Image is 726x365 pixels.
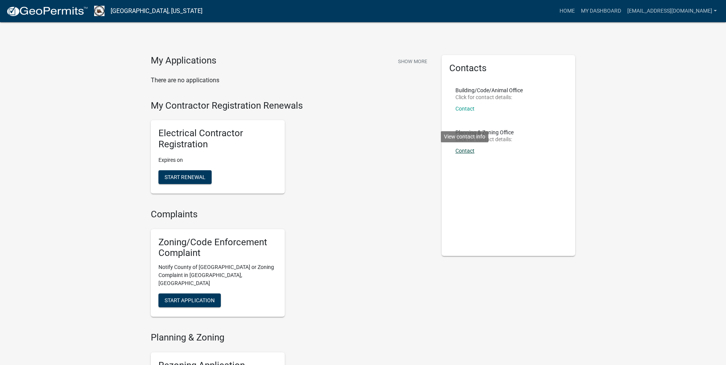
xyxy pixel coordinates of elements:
h4: Planning & Zoning [151,332,430,343]
span: Start Application [165,297,215,303]
p: There are no applications [151,76,430,85]
span: Start Renewal [165,174,206,180]
button: Show More [395,55,430,68]
p: Click for contact details: [455,95,523,100]
button: Start Renewal [158,170,212,184]
a: Contact [455,148,475,154]
p: Planning & Zoning Office [455,130,514,135]
h5: Electrical Contractor Registration [158,128,277,150]
a: [GEOGRAPHIC_DATA], [US_STATE] [111,5,202,18]
h4: My Contractor Registration Renewals [151,100,430,111]
p: Expires on [158,156,277,164]
h4: My Applications [151,55,216,67]
a: My Dashboard [578,4,624,18]
h4: Complaints [151,209,430,220]
wm-registration-list-section: My Contractor Registration Renewals [151,100,430,200]
button: Start Application [158,293,221,307]
img: Madison County, Georgia [94,6,104,16]
p: Building/Code/Animal Office [455,88,523,93]
a: [EMAIL_ADDRESS][DOMAIN_NAME] [624,4,720,18]
p: Notify County of [GEOGRAPHIC_DATA] or Zoning Complaint in [GEOGRAPHIC_DATA], [GEOGRAPHIC_DATA] [158,263,277,287]
a: Contact [455,106,475,112]
h5: Zoning/Code Enforcement Complaint [158,237,277,259]
h5: Contacts [449,63,568,74]
a: Home [556,4,578,18]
